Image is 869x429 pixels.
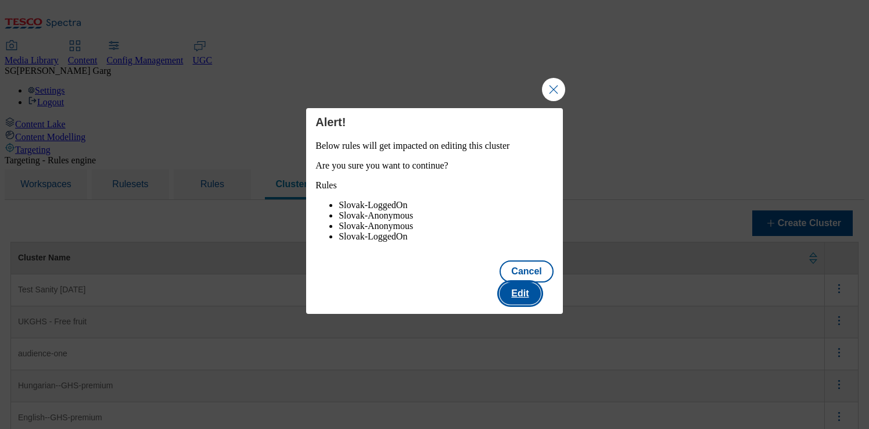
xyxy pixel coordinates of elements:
li: Slovak-LoggedOn [339,231,554,242]
p: Are you sure you want to continue? [315,160,554,171]
button: Edit [500,283,540,305]
div: Modal [306,108,563,314]
p: Below rules will get impacted on editing this cluster [315,141,554,151]
button: Cancel [500,260,553,283]
li: Slovak-Anonymous [339,221,554,231]
li: Slovak-Anonymous [339,210,554,221]
h4: Alert! [315,115,554,129]
li: Slovak-LoggedOn [339,200,554,210]
p: Rules [315,180,554,191]
button: Close Modal [542,78,565,101]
